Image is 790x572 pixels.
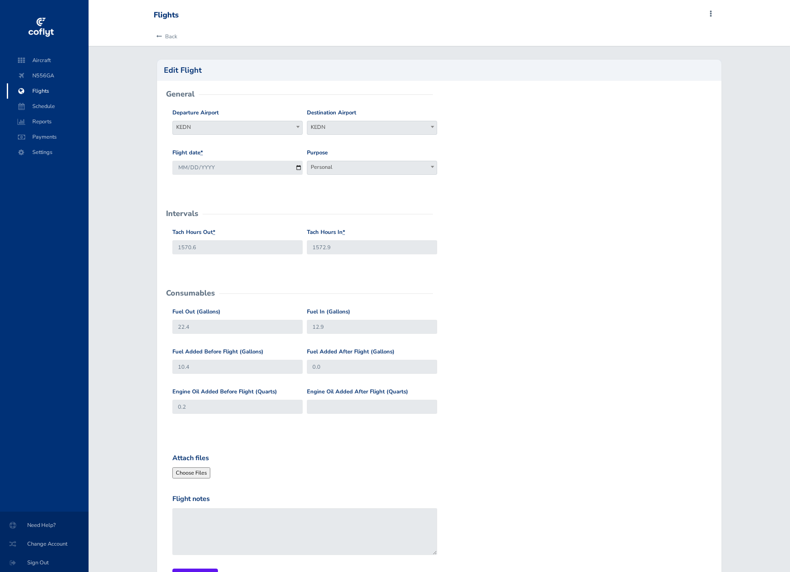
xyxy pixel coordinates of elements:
label: Flight notes [172,494,210,505]
label: Attach files [172,453,209,464]
label: Purpose [307,148,328,157]
label: Fuel Out (Gallons) [172,307,220,316]
span: KEDN [307,121,437,133]
span: Aircraft [15,53,80,68]
a: Back [154,27,177,46]
label: Destination Airport [307,108,356,117]
span: Payments [15,129,80,145]
span: KEDN [307,121,437,135]
span: Need Help? [10,518,78,533]
span: Personal [307,161,437,175]
span: Reports [15,114,80,129]
abbr: required [200,149,203,157]
span: N556GA [15,68,80,83]
label: Engine Oil Added Before Flight (Quarts) [172,387,277,396]
abbr: required [213,228,215,236]
h2: Intervals [166,210,198,217]
abbr: required [343,228,345,236]
span: Flights [15,83,80,99]
span: Sign Out [10,555,78,570]
span: KEDN [172,121,303,135]
span: Schedule [15,99,80,114]
img: coflyt logo [27,15,55,40]
span: KEDN [173,121,302,133]
label: Engine Oil Added After Flight (Quarts) [307,387,408,396]
div: Flights [154,11,179,20]
label: Fuel Added After Flight (Gallons) [307,347,395,356]
span: Change Account [10,536,78,552]
label: Departure Airport [172,108,219,117]
label: Tach Hours Out [172,228,215,237]
h2: Consumables [166,289,215,297]
h2: General [166,90,195,98]
label: Flight date [172,148,203,157]
label: Tach Hours In [307,228,345,237]
span: Personal [307,161,437,173]
span: Settings [15,145,80,160]
h2: Edit Flight [164,66,714,74]
label: Fuel In (Gallons) [307,307,350,316]
label: Fuel Added Before Flight (Gallons) [172,347,263,356]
